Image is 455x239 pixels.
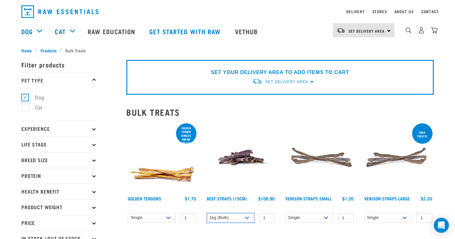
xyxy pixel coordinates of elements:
img: Stack of 3 Venison Straps Treats for Pets [363,122,434,193]
p: Breed Size [21,152,97,168]
a: Contact [421,10,439,13]
p: Product Weight [21,199,97,215]
a: Raw Education [81,19,143,44]
img: home-icon@2x.png [431,27,437,34]
p: Health Benefit [21,183,97,199]
a: Venison Straps Large [364,197,410,199]
span: Set Delivery Area [348,30,385,32]
p: Experience [21,121,97,136]
p: Life Stage [21,136,97,152]
span: Home [21,47,32,54]
div: $2.20 [421,196,432,201]
img: 1293 Golden Tendons 01 [126,122,198,193]
div: Golden Tendon singles online special! [176,123,196,148]
p: Filter products [21,57,97,72]
a: Delivery [346,10,365,13]
a: Beef Straps (15cm) [207,197,247,199]
div: BULK TREATS! [412,128,432,141]
input: 1 [338,213,354,223]
a: Stores [372,10,387,13]
p: Pet Type [21,72,97,88]
input: 1 [259,213,275,223]
a: Home [21,47,35,54]
img: Venison Straps [284,122,355,193]
label: Cat [25,104,45,112]
a: Venison Straps Small [285,197,332,199]
img: Raw Essentials Beef Straps 15cm 6 Pack [205,122,277,193]
p: Protein [21,168,97,183]
a: Dog [21,27,33,36]
a: Cat [55,27,65,36]
p: SET YOUR DELIVERY AREA TO ADD ITEMS TO CART [211,69,349,76]
nav: breadcrumbs [21,47,434,54]
div: $1.70 [185,196,196,201]
nav: dropdown navigation [16,3,439,20]
a: Vethub [228,19,266,44]
img: user.png [418,27,425,34]
input: 1 [416,213,432,223]
img: Raw Essentials Logo [21,5,98,18]
span: Set Delivery Area [265,80,308,84]
p: Price [21,215,97,231]
div: $1.20 [342,196,354,201]
h2: Bulk Treats [126,107,434,117]
img: van-moving.png [337,28,345,33]
img: van-moving.png [252,78,262,85]
img: home-icon-1@2x.png [405,27,411,33]
a: About Us [394,10,414,13]
input: 1 [180,213,196,223]
a: Products [37,47,60,54]
div: $108.90 [258,196,275,201]
span: Products [41,47,57,54]
a: Get started with Raw [143,19,228,44]
label: Dog [25,94,47,102]
div: Open Intercom Messenger [434,218,449,233]
a: Golden Tendons [128,197,161,199]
